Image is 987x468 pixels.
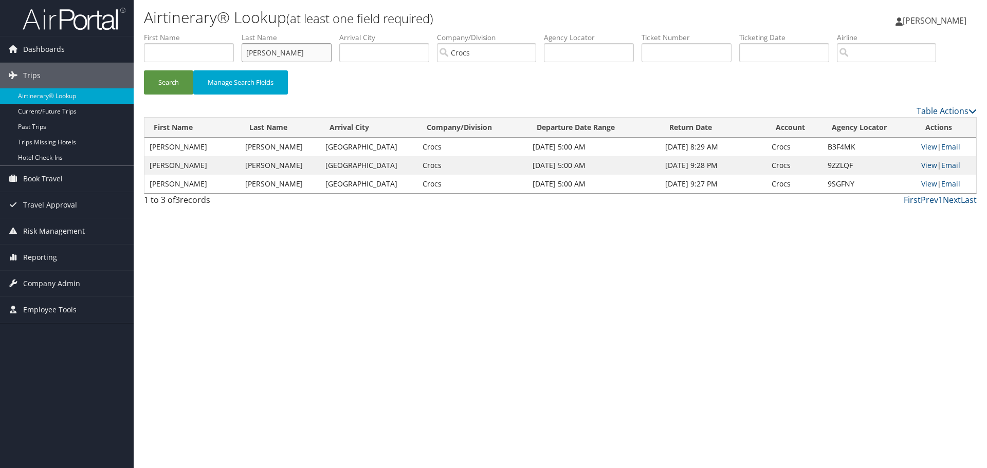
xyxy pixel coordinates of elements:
[23,218,85,244] span: Risk Management
[916,156,976,175] td: |
[417,138,527,156] td: Crocs
[766,175,823,193] td: Crocs
[917,105,977,117] a: Table Actions
[286,10,433,27] small: (at least one field required)
[642,32,739,43] label: Ticket Number
[921,179,937,189] a: View
[544,32,642,43] label: Agency Locator
[921,194,938,205] a: Prev
[527,156,660,175] td: [DATE] 5:00 AM
[660,175,766,193] td: [DATE] 9:27 PM
[175,194,180,205] span: 3
[144,194,341,211] div: 1 to 3 of records
[527,175,660,193] td: [DATE] 5:00 AM
[320,175,417,193] td: [GEOGRAPHIC_DATA]
[739,32,837,43] label: Ticketing Date
[23,192,77,218] span: Travel Approval
[921,160,937,170] a: View
[417,156,527,175] td: Crocs
[23,7,125,31] img: airportal-logo.png
[144,156,240,175] td: [PERSON_NAME]
[23,36,65,62] span: Dashboards
[320,156,417,175] td: [GEOGRAPHIC_DATA]
[144,70,193,95] button: Search
[837,32,944,43] label: Airline
[941,142,960,152] a: Email
[916,138,976,156] td: |
[339,32,437,43] label: Arrival City
[144,32,242,43] label: First Name
[766,138,823,156] td: Crocs
[916,118,976,138] th: Actions
[240,118,320,138] th: Last Name: activate to sort column ascending
[23,297,77,323] span: Employee Tools
[320,118,417,138] th: Arrival City: activate to sort column ascending
[921,142,937,152] a: View
[527,138,660,156] td: [DATE] 5:00 AM
[660,118,766,138] th: Return Date: activate to sort column ascending
[660,138,766,156] td: [DATE] 8:29 AM
[822,156,916,175] td: 9ZZLQF
[144,138,240,156] td: [PERSON_NAME]
[23,166,63,192] span: Book Travel
[23,271,80,296] span: Company Admin
[240,156,320,175] td: [PERSON_NAME]
[766,156,823,175] td: Crocs
[527,118,660,138] th: Departure Date Range: activate to sort column ascending
[144,118,240,138] th: First Name: activate to sort column ascending
[144,175,240,193] td: [PERSON_NAME]
[193,70,288,95] button: Manage Search Fields
[23,245,57,270] span: Reporting
[240,175,320,193] td: [PERSON_NAME]
[822,118,916,138] th: Agency Locator: activate to sort column ascending
[437,32,544,43] label: Company/Division
[916,175,976,193] td: |
[941,160,960,170] a: Email
[938,194,943,205] a: 1
[320,138,417,156] td: [GEOGRAPHIC_DATA]
[23,63,41,88] span: Trips
[240,138,320,156] td: [PERSON_NAME]
[766,118,823,138] th: Account: activate to sort column ascending
[417,175,527,193] td: Crocs
[242,32,339,43] label: Last Name
[822,175,916,193] td: 9SGFNY
[417,118,527,138] th: Company/Division
[822,138,916,156] td: B3F4MK
[961,194,977,205] a: Last
[144,7,699,28] h1: Airtinerary® Lookup
[943,194,961,205] a: Next
[941,179,960,189] a: Email
[904,194,921,205] a: First
[660,156,766,175] td: [DATE] 9:28 PM
[895,5,977,36] a: [PERSON_NAME]
[903,15,966,26] span: [PERSON_NAME]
